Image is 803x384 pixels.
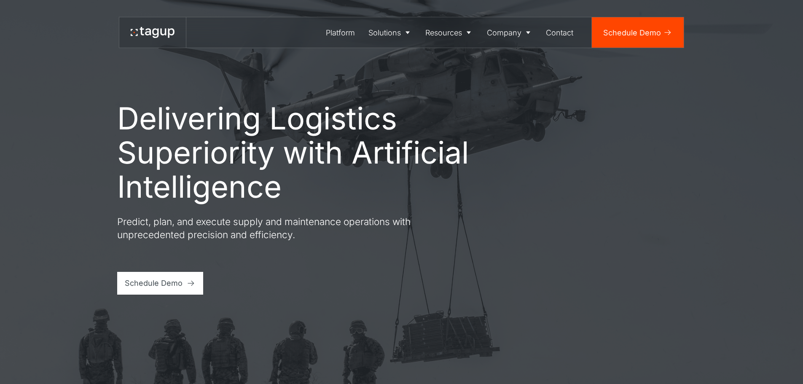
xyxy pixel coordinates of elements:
[480,17,540,48] a: Company
[487,27,521,38] div: Company
[546,27,573,38] div: Contact
[603,27,661,38] div: Schedule Demo
[592,17,684,48] a: Schedule Demo
[540,17,580,48] a: Contact
[368,27,401,38] div: Solutions
[419,17,481,48] a: Resources
[320,17,362,48] a: Platform
[117,101,471,204] h1: Delivering Logistics Superiority with Artificial Intelligence
[326,27,355,38] div: Platform
[362,17,419,48] a: Solutions
[125,277,183,289] div: Schedule Demo
[117,272,204,295] a: Schedule Demo
[117,215,421,242] p: Predict, plan, and execute supply and maintenance operations with unprecedented precision and eff...
[425,27,462,38] div: Resources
